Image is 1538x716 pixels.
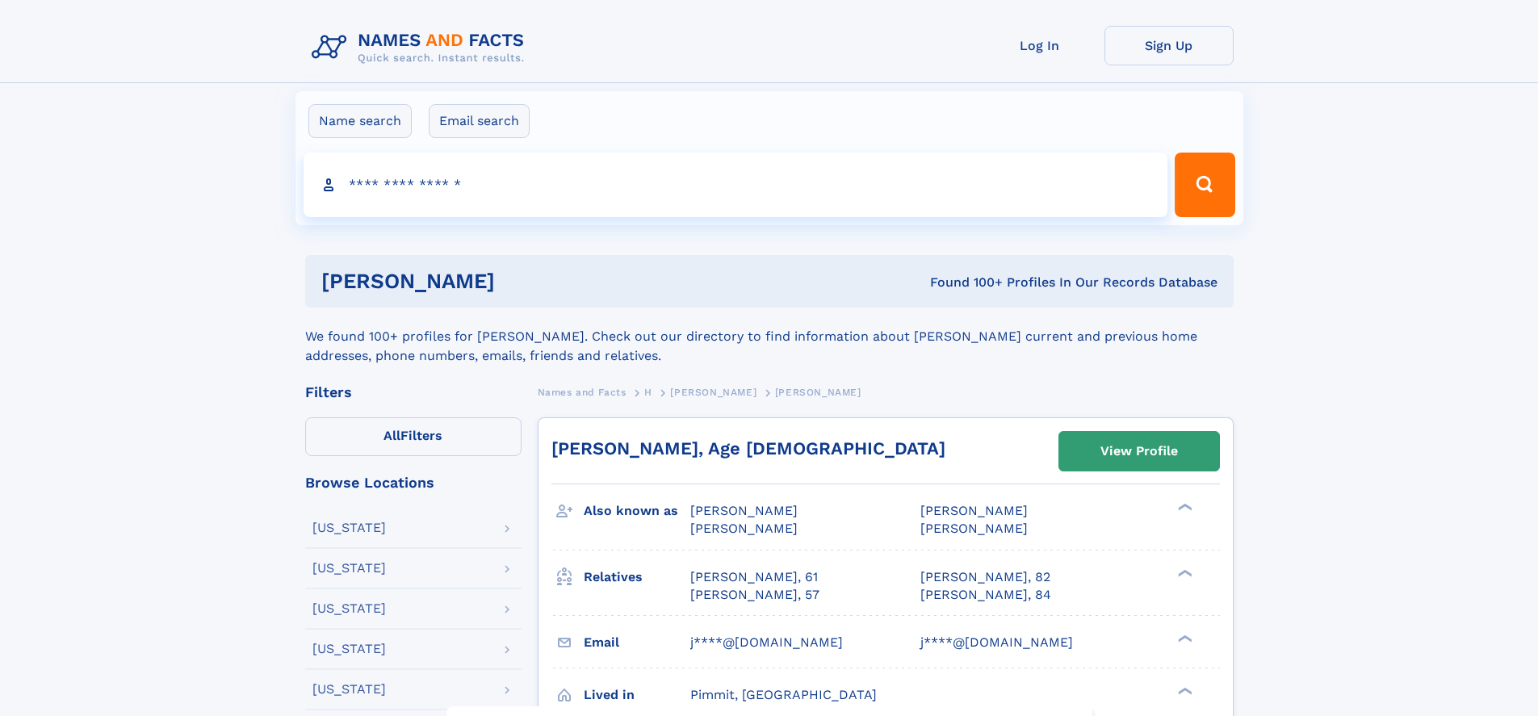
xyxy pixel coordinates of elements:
[312,521,386,534] div: [US_STATE]
[584,629,690,656] h3: Email
[304,153,1168,217] input: search input
[1174,633,1193,643] div: ❯
[1059,432,1219,471] a: View Profile
[584,681,690,709] h3: Lived in
[312,602,386,615] div: [US_STATE]
[670,387,756,398] span: [PERSON_NAME]
[1175,153,1234,217] button: Search Button
[551,438,945,458] a: [PERSON_NAME], Age [DEMOGRAPHIC_DATA]
[305,385,522,400] div: Filters
[690,568,818,586] a: [PERSON_NAME], 61
[920,521,1028,536] span: [PERSON_NAME]
[690,503,798,518] span: [PERSON_NAME]
[538,382,627,402] a: Names and Facts
[644,382,652,402] a: H
[975,26,1104,65] a: Log In
[690,586,819,604] a: [PERSON_NAME], 57
[305,26,538,69] img: Logo Names and Facts
[690,687,877,702] span: Pimmit, [GEOGRAPHIC_DATA]
[690,521,798,536] span: [PERSON_NAME]
[775,387,861,398] span: [PERSON_NAME]
[305,417,522,456] label: Filters
[644,387,652,398] span: H
[670,382,756,402] a: [PERSON_NAME]
[1104,26,1234,65] a: Sign Up
[312,683,386,696] div: [US_STATE]
[584,563,690,591] h3: Relatives
[312,562,386,575] div: [US_STATE]
[584,497,690,525] h3: Also known as
[920,503,1028,518] span: [PERSON_NAME]
[312,643,386,655] div: [US_STATE]
[305,308,1234,366] div: We found 100+ profiles for [PERSON_NAME]. Check out our directory to find information about [PERS...
[920,586,1051,604] a: [PERSON_NAME], 84
[308,104,412,138] label: Name search
[920,568,1050,586] a: [PERSON_NAME], 82
[383,428,400,443] span: All
[1174,502,1193,513] div: ❯
[1174,567,1193,578] div: ❯
[305,475,522,490] div: Browse Locations
[1100,433,1178,470] div: View Profile
[712,274,1217,291] div: Found 100+ Profiles In Our Records Database
[429,104,530,138] label: Email search
[321,271,713,291] h1: [PERSON_NAME]
[1174,685,1193,696] div: ❯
